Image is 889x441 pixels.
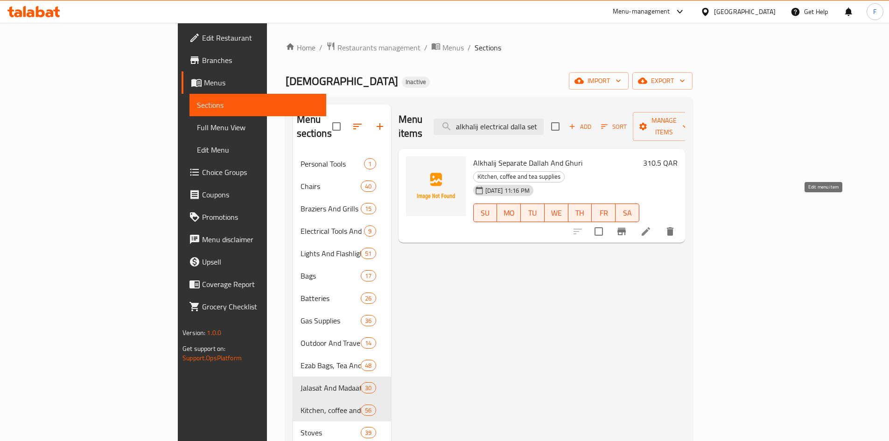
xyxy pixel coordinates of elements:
[301,270,361,281] span: Bags
[599,119,629,134] button: Sort
[202,301,319,312] span: Grocery Checklist
[497,203,521,222] button: MO
[293,220,391,242] div: Electrical Tools And Accessories9
[474,171,564,182] span: Kitchen, coffee and tea supplies
[361,427,376,438] div: items
[402,78,430,86] span: Inactive
[204,77,319,88] span: Menus
[473,203,497,222] button: SU
[361,382,376,393] div: items
[293,354,391,377] div: Ezab Bags, Tea And Coffee148
[202,189,319,200] span: Coupons
[337,42,420,53] span: Restaurants management
[361,294,375,303] span: 26
[301,181,361,192] span: Chairs
[361,406,375,415] span: 56
[202,211,319,223] span: Promotions
[197,99,319,111] span: Sections
[361,270,376,281] div: items
[182,161,326,183] a: Choice Groups
[595,206,612,220] span: FR
[301,360,361,371] span: Ezab Bags, Tea And Coffee1
[182,343,225,355] span: Get support on:
[189,94,326,116] a: Sections
[301,405,361,416] div: Kitchen, coffee and tea supplies
[548,206,565,220] span: WE
[182,206,326,228] a: Promotions
[301,337,361,349] div: Outdoor And Travel Supplies
[501,206,517,220] span: MO
[361,182,375,191] span: 40
[207,327,221,339] span: 1.0.0
[565,119,595,134] button: Add
[293,377,391,399] div: Jalasat And Madaat30
[589,222,609,241] span: Select to update
[301,158,364,169] div: Personal Tools
[182,295,326,318] a: Grocery Checklist
[326,42,420,54] a: Restaurants management
[301,427,361,438] div: Stoves
[521,203,545,222] button: TU
[202,32,319,43] span: Edit Restaurant
[569,72,629,90] button: import
[301,293,361,304] span: Batteries
[364,227,375,236] span: 9
[431,42,464,54] a: Menus
[633,112,695,141] button: Manage items
[293,287,391,309] div: Batteries26
[301,248,361,259] div: Lights And Flashlight
[361,361,375,370] span: 48
[293,242,391,265] div: Lights And Flashlight51
[293,197,391,220] div: Braziers And Grills15
[293,265,391,287] div: Bags17
[546,117,565,136] span: Select section
[182,251,326,273] a: Upsell
[361,316,375,325] span: 36
[473,171,565,182] div: Kitchen, coffee and tea supplies
[202,167,319,178] span: Choice Groups
[572,206,588,220] span: TH
[632,72,693,90] button: export
[197,122,319,133] span: Full Menu View
[189,116,326,139] a: Full Menu View
[364,158,376,169] div: items
[202,55,319,66] span: Branches
[361,249,375,258] span: 51
[434,119,544,135] input: search
[182,273,326,295] a: Coverage Report
[286,70,398,91] span: [DEMOGRAPHIC_DATA]
[197,144,319,155] span: Edit Menu
[293,399,391,421] div: Kitchen, coffee and tea supplies56
[424,42,427,53] li: /
[293,153,391,175] div: Personal Tools1
[301,382,361,393] div: Jalasat And Madaat
[619,206,636,220] span: SA
[293,309,391,332] div: Gas Supplies36
[402,77,430,88] div: Inactive
[361,204,375,213] span: 15
[202,279,319,290] span: Coverage Report
[202,234,319,245] span: Menu disclaimer
[576,75,621,87] span: import
[202,256,319,267] span: Upsell
[182,327,205,339] span: Version:
[369,115,391,138] button: Add section
[545,203,568,222] button: WE
[182,49,326,71] a: Branches
[361,405,376,416] div: items
[482,186,533,195] span: [DATE] 11:16 PM
[361,272,375,280] span: 17
[361,428,375,437] span: 39
[643,156,678,169] h6: 310.5 QAR
[364,160,375,168] span: 1
[640,75,685,87] span: export
[189,139,326,161] a: Edit Menu
[610,220,633,243] button: Branch-specific-item
[565,119,595,134] span: Add item
[301,315,361,326] span: Gas Supplies
[399,112,423,140] h2: Menu items
[301,203,361,214] span: Braziers And Grills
